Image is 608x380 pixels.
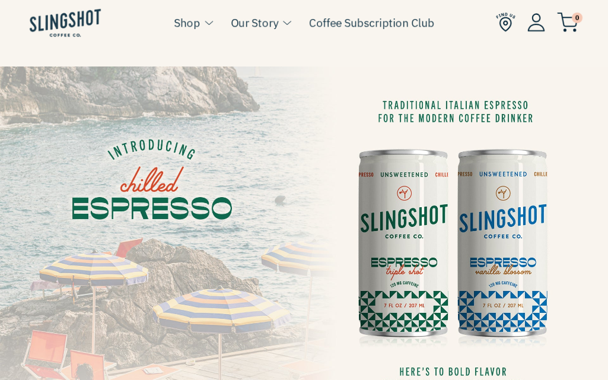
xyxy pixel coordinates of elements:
[309,14,434,31] a: Coffee Subscription Club
[231,14,278,31] a: Our Story
[572,12,582,23] span: 0
[174,14,200,31] a: Shop
[527,13,545,31] img: Account
[557,12,578,32] img: cart
[557,15,578,30] a: 0
[496,12,515,32] img: Find Us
